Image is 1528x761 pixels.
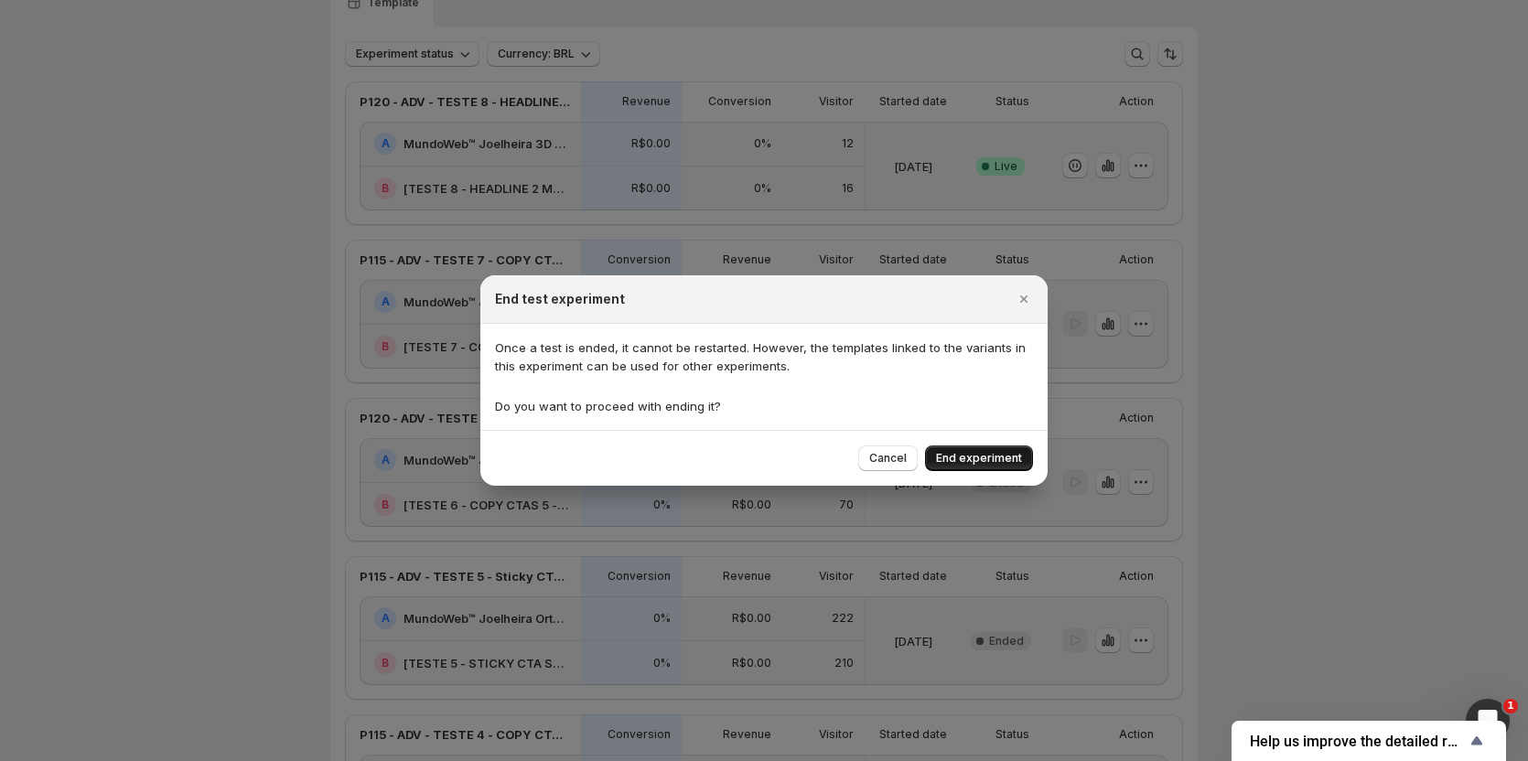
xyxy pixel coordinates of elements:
button: Close [1011,286,1037,312]
button: Cancel [858,445,918,471]
p: Once a test is ended, it cannot be restarted. However, the templates linked to the variants in th... [495,338,1033,375]
span: Cancel [869,451,907,466]
p: Do you want to proceed with ending it? [495,397,1033,415]
iframe: Intercom live chat [1466,699,1510,743]
span: Help us improve the detailed report for A/B campaigns [1250,733,1466,750]
span: End experiment [936,451,1022,466]
button: End experiment [925,445,1033,471]
h2: End test experiment [495,290,625,308]
button: Show survey - Help us improve the detailed report for A/B campaigns [1250,730,1488,752]
span: 1 [1503,699,1518,713]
